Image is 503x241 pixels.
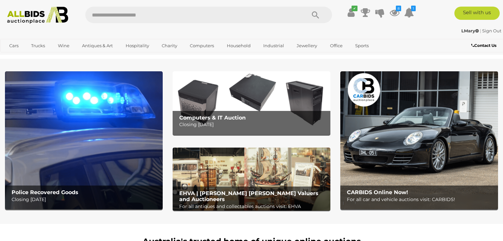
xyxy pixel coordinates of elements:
[482,28,501,33] a: Sign Out
[173,71,330,134] img: Computers & IT Auction
[5,40,23,51] a: Cars
[4,7,72,24] img: Allbids.com.au
[173,148,330,211] a: EHVA | Evans Hastings Valuers and Auctioneers EHVA | [PERSON_NAME] [PERSON_NAME] Valuers and Auct...
[480,28,481,33] span: |
[179,190,318,202] b: EHVA | [PERSON_NAME] [PERSON_NAME] Valuers and Auctioneers
[351,40,373,51] a: Sports
[5,71,163,209] img: Police Recovered Goods
[326,40,347,51] a: Office
[5,51,61,62] a: [GEOGRAPHIC_DATA]
[223,40,255,51] a: Household
[390,7,399,18] a: 8
[54,40,74,51] a: Wine
[471,42,498,49] a: Contact Us
[396,6,401,11] i: 8
[346,7,356,18] a: ✔
[299,7,332,23] button: Search
[454,7,500,20] a: Sell with us
[404,7,414,18] a: 1
[12,189,78,195] b: Police Recovered Goods
[461,28,480,33] a: LMary
[461,28,479,33] strong: LMary
[179,202,327,211] p: For all antiques and collectables auctions visit: EHVA
[78,40,117,51] a: Antiques & Art
[352,6,357,11] i: ✔
[121,40,153,51] a: Hospitality
[5,71,163,209] a: Police Recovered Goods Police Recovered Goods Closing [DATE]
[27,40,49,51] a: Trucks
[340,71,498,209] img: CARBIDS Online Now!
[411,6,416,11] i: 1
[292,40,321,51] a: Jewellery
[259,40,288,51] a: Industrial
[157,40,182,51] a: Charity
[340,71,498,209] a: CARBIDS Online Now! CARBIDS Online Now! For all car and vehicle auctions visit: CARBIDS!
[12,195,159,204] p: Closing [DATE]
[179,120,327,129] p: Closing [DATE]
[173,71,330,134] a: Computers & IT Auction Computers & IT Auction Closing [DATE]
[347,189,408,195] b: CARBIDS Online Now!
[471,43,496,48] b: Contact Us
[173,148,330,211] img: EHVA | Evans Hastings Valuers and Auctioneers
[347,195,495,204] p: For all car and vehicle auctions visit: CARBIDS!
[186,40,218,51] a: Computers
[179,115,246,121] b: Computers & IT Auction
